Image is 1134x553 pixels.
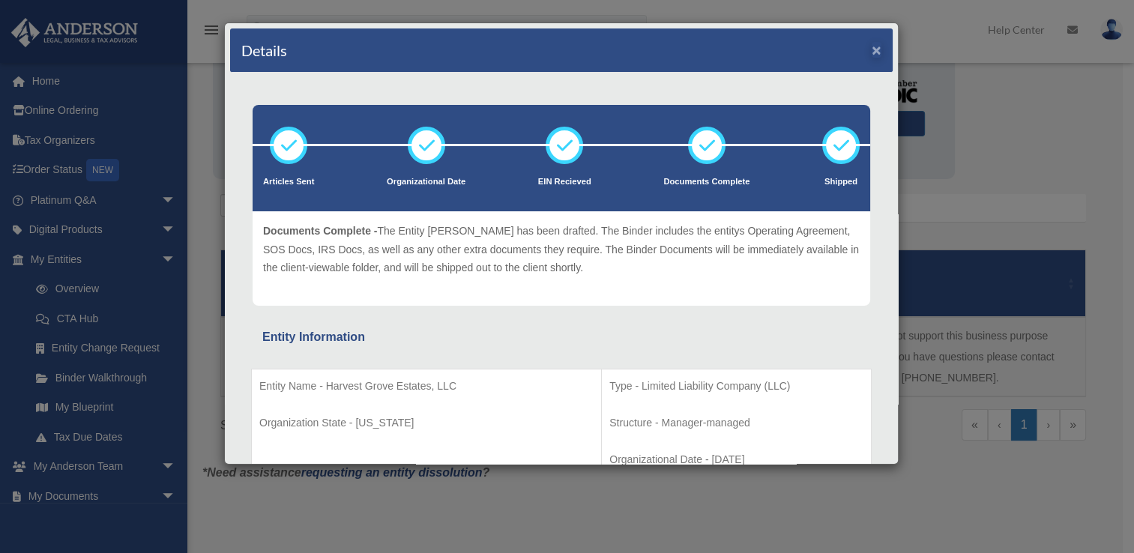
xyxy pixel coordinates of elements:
p: Structure - Manager-managed [609,414,863,432]
div: Entity Information [262,327,860,348]
p: Documents Complete [663,175,750,190]
p: Organization State - [US_STATE] [259,414,594,432]
h4: Details [241,40,287,61]
p: Shipped [822,175,860,190]
p: Organizational Date [387,175,465,190]
p: Entity Name - Harvest Grove Estates, LLC [259,377,594,396]
p: Articles Sent [263,175,314,190]
p: Organizational Date - [DATE] [609,450,863,469]
p: Type - Limited Liability Company (LLC) [609,377,863,396]
p: The Entity [PERSON_NAME] has been drafted. The Binder includes the entitys Operating Agreement, S... [263,222,860,277]
button: × [872,42,881,58]
p: EIN Recieved [538,175,591,190]
span: Documents Complete - [263,225,377,237]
